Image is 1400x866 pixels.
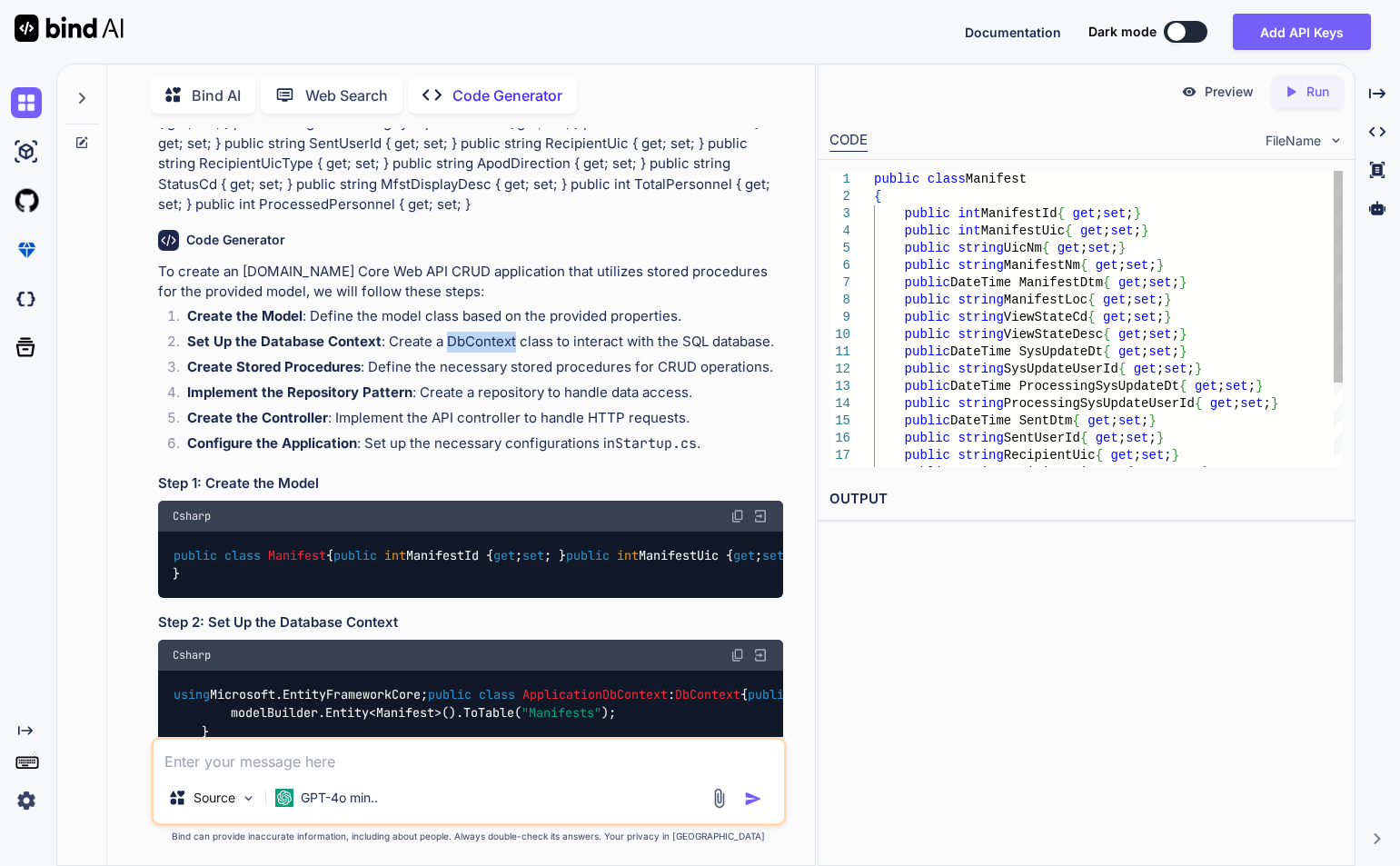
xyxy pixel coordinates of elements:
span: ; [1103,224,1110,238]
img: chevron down [1328,133,1344,148]
span: UicNm [1004,241,1042,255]
span: get [1103,310,1126,324]
span: } [1271,396,1278,411]
h3: Step 2: Set Up the Database Context [158,612,783,633]
span: get [1087,413,1110,428]
div: 9 [829,309,850,326]
span: get [1118,327,1141,342]
li: : Implement the API controller to handle HTTP requests. [173,408,783,433]
span: get [1103,293,1126,307]
span: Csharp [173,648,211,662]
span: public [905,258,950,273]
span: public [905,224,950,238]
span: string [958,241,1003,255]
span: "Manifests" [521,705,601,722]
li: : Define the model class based on the provided properties. [173,306,783,332]
span: set [1126,258,1148,273]
div: 15 [829,413,850,430]
img: copy [730,648,745,662]
strong: Create the Controller [187,409,328,426]
span: ; [1172,327,1179,342]
span: ProcessingSysUpdateUserId [1004,396,1195,411]
span: { [1080,431,1087,445]
span: ViewStateCd [1004,310,1087,324]
span: { [1080,258,1087,273]
span: string [958,258,1003,273]
span: ; [1126,310,1133,324]
span: get [1141,465,1164,480]
span: get [1134,362,1157,376]
span: ; [1172,275,1179,290]
li: : Define the necessary stored procedures for CRUD operations. [173,357,783,383]
img: GPT-4o mini [275,789,293,807]
span: } [1164,310,1171,324]
span: { [1103,344,1110,359]
span: int [958,206,980,221]
h3: Step 1: Create the Model [158,473,783,494]
span: get [1096,431,1118,445]
span: ; [1118,431,1126,445]
div: CODE [829,130,868,152]
span: DateTime SysUpdateDt [950,344,1103,359]
strong: Implement the Repository Pattern [187,383,412,401]
li: : Create a repository to handle data access. [173,383,783,408]
li: : Set up the necessary configurations in . [173,433,783,459]
p: Run [1306,83,1329,101]
span: { [1195,396,1202,411]
span: DbContext [675,686,740,702]
div: 5 [829,240,850,257]
div: 10 [829,326,850,343]
img: Bind AI [15,15,124,42]
span: } [1256,379,1263,393]
span: { [874,189,881,204]
img: Pick Models [241,791,256,806]
span: int [617,547,639,563]
span: set [1134,310,1157,324]
span: ; [1157,293,1164,307]
span: set [1240,396,1263,411]
span: string [958,396,1003,411]
span: get [1072,206,1095,221]
div: 11 [829,343,850,361]
span: get [733,547,755,563]
p: Bind can provide inaccurate information, including about people. Always double-check its answers.... [151,830,787,843]
span: string [958,362,1003,376]
span: ; [1187,362,1195,376]
img: settings [11,785,42,816]
strong: Create the Model [187,307,303,324]
span: ; [1164,448,1171,463]
span: public [905,362,950,376]
strong: Set Up the Database Context [187,333,382,350]
img: attachment [709,788,730,809]
span: set [1103,206,1126,221]
span: get [1110,448,1133,463]
span: public [905,448,950,463]
strong: Configure the Application [187,434,357,452]
span: ManifestLoc [1004,293,1087,307]
span: set [762,547,784,563]
img: icon [744,790,762,808]
code: Startup.cs [615,434,697,453]
div: 1 [829,171,850,188]
span: set [1087,241,1110,255]
span: int [958,224,980,238]
span: ; [1126,293,1133,307]
img: Open in Browser [752,647,769,663]
span: public [905,275,950,290]
span: { [1126,465,1133,480]
span: ViewStateDesc [1004,327,1103,342]
img: darkCloudIdeIcon [11,284,42,314]
span: set [522,547,544,563]
span: set [1148,327,1171,342]
span: set [1110,224,1133,238]
span: set [1148,275,1171,290]
span: string [958,327,1003,342]
span: { [1087,293,1095,307]
span: class [928,172,966,186]
img: preview [1181,84,1197,100]
span: ManifestUic [981,224,1065,238]
span: public [174,547,217,563]
span: } [1157,431,1164,445]
span: ; [1195,465,1202,480]
span: RecipientUic [1004,448,1096,463]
